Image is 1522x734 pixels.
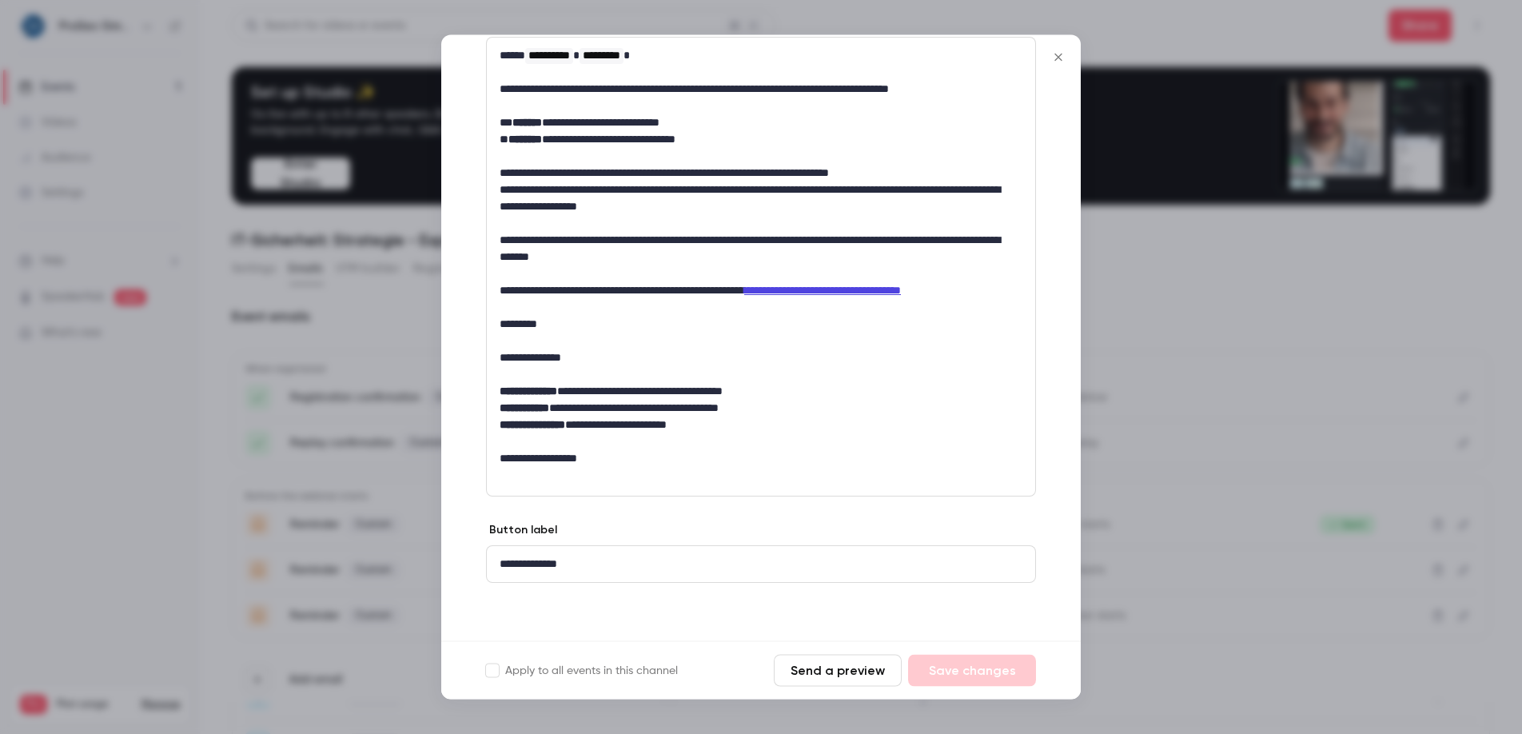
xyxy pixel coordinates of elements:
label: Apply to all events in this channel [486,663,678,679]
button: Send a preview [774,655,902,687]
div: editor [487,547,1035,583]
label: Button label [486,523,557,539]
button: Close [1042,42,1074,74]
div: editor [487,38,1035,497]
